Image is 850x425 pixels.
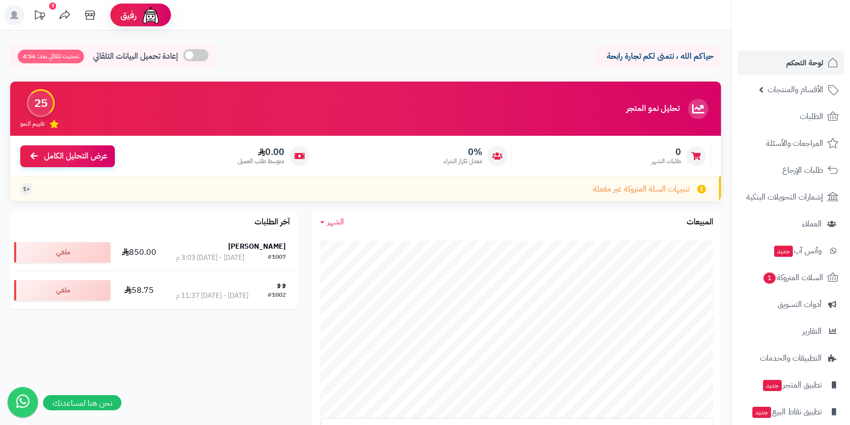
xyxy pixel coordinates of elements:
[593,183,690,195] span: تنبيهات السلة المتروكة غير مفعلة
[786,56,823,70] span: لوحة التحكم
[738,51,844,75] a: لوحة التحكم
[738,319,844,343] a: التقارير
[782,163,823,177] span: طلبات الإرجاع
[738,158,844,182] a: طلبات الإرجاع
[228,241,286,252] strong: [PERSON_NAME]
[602,51,713,62] p: حياكم الله ، نتمنى لكم تجارة رابحة
[738,185,844,209] a: إشعارات التحويلات البنكية
[752,407,771,418] span: جديد
[763,380,782,391] span: جديد
[626,104,679,113] h3: تحليل نمو المتجر
[738,131,844,156] a: المراجعات والأسئلة
[120,9,137,21] span: رفيق
[254,218,290,227] h3: آخر الطلبات
[176,291,248,301] div: [DATE] - [DATE] 11:37 م
[327,216,344,228] span: الشهر
[738,239,844,263] a: وآتس آبجديد
[768,83,823,97] span: الأقسام والمنتجات
[762,378,822,392] span: تطبيق المتجر
[800,109,823,124] span: الطلبات
[23,185,30,194] span: +1
[652,157,681,166] span: طلبات الشهر
[738,292,844,317] a: أدوات التسويق
[738,346,844,370] a: التطبيقات والخدمات
[773,244,822,258] span: وآتس آب
[802,217,822,231] span: العملاء
[20,120,45,128] span: تقييم النمو
[114,272,164,309] td: 58.75
[751,405,822,419] span: تطبيق نقاط البيع
[738,212,844,236] a: العملاء
[268,253,286,263] div: #1007
[268,291,286,301] div: #1002
[20,145,115,167] a: عرض التحليل الكامل
[746,190,823,204] span: إشعارات التحويلات البنكية
[738,400,844,424] a: تطبيق نقاط البيعجديد
[444,146,482,158] span: 0%
[444,157,482,166] span: معدل تكرار الشراء
[778,297,822,312] span: أدوات التسويق
[738,373,844,397] a: تطبيق المتجرجديد
[738,104,844,129] a: الطلبات
[14,242,110,262] div: ملغي
[114,234,164,271] td: 850.00
[766,136,823,150] span: المراجعات والأسئلة
[49,3,56,10] div: 9
[763,273,776,284] span: 1
[238,157,284,166] span: متوسط طلب العميل
[762,271,823,285] span: السلات المتروكة
[141,5,161,25] img: ai-face.png
[320,216,344,228] a: الشهر
[277,279,286,290] strong: و و
[238,146,284,158] span: 0.00
[27,5,52,28] a: تحديثات المنصة
[738,265,844,290] a: السلات المتروكة1
[760,351,822,365] span: التطبيقات والخدمات
[652,146,681,158] span: 0
[774,246,793,257] span: جديد
[18,50,84,63] span: تحديث تلقائي بعد: 4:56
[93,51,178,62] span: إعادة تحميل البيانات التلقائي
[14,280,110,300] div: ملغي
[44,150,107,162] span: عرض التحليل الكامل
[176,253,244,263] div: [DATE] - [DATE] 3:03 م
[802,324,822,338] span: التقارير
[687,218,713,227] h3: المبيعات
